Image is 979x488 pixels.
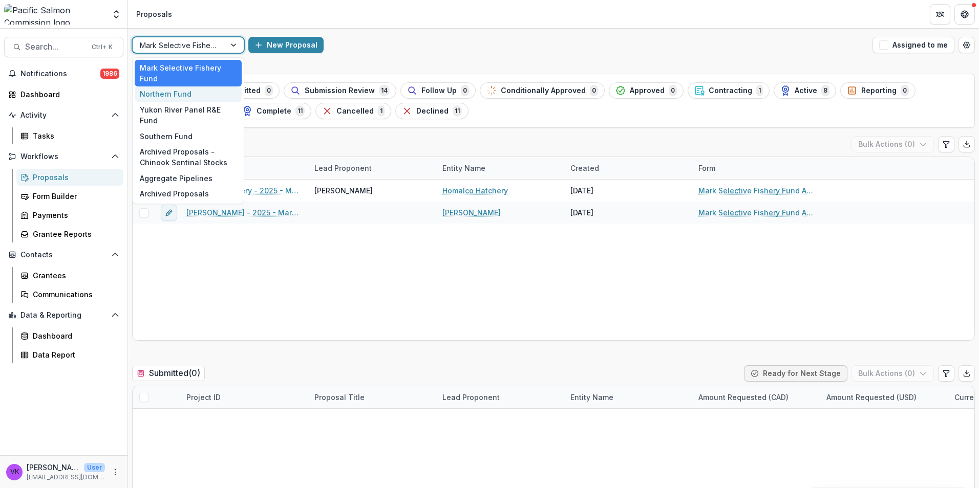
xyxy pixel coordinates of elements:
div: Form [692,157,820,179]
div: Archived Proposals - Chinook Sentinal Stocks [135,144,242,170]
span: 11 [295,105,305,117]
span: 14 [379,85,390,96]
span: 8 [821,85,829,96]
span: Cancelled [336,107,374,116]
a: Grantee Reports [16,226,123,242]
p: [PERSON_NAME] [27,462,80,473]
button: Open Contacts [4,247,123,263]
button: Partners [930,4,950,25]
div: Payments [33,210,115,220]
a: Tasks [16,127,123,144]
span: Contacts [20,251,107,259]
div: Amount Requested (USD) [820,386,948,408]
div: Grantees [33,270,115,281]
span: [PERSON_NAME] [314,185,373,196]
span: Notifications [20,70,100,78]
button: Declined11 [395,103,469,119]
div: Amount Requested (CAD) [692,386,820,408]
span: Contracting [709,86,752,95]
a: Dashboard [4,86,123,103]
span: Approved [630,86,665,95]
div: Proposal Title [308,392,371,403]
div: Yukon River Panel R&E Fund [135,102,242,128]
span: Conditionally Approved [501,86,586,95]
div: Archived Proposals [135,186,242,202]
button: Cancelled1 [315,103,391,119]
button: Edit table settings [938,136,954,152]
div: Entity Name [436,163,492,173]
div: Created [564,163,605,173]
button: Open Activity [4,107,123,123]
div: Proposal Title [180,157,308,179]
div: Form [692,163,721,173]
a: Payments [16,207,123,224]
a: Communications [16,286,123,303]
h2: Submitted ( 0 ) [132,366,205,381]
button: Bulk Actions (0) [852,136,934,152]
div: Communications [33,289,115,300]
a: Homalco Hatchery [442,185,508,196]
span: Declined [416,107,449,116]
a: [PERSON_NAME] - 2025 - Mark Selective Fishery Fund Application 2025 [186,207,302,218]
div: Dashboard [33,330,115,341]
button: Get Help [954,4,975,25]
div: Lead Proponent [308,157,436,179]
div: Lead Proponent [436,392,506,403]
span: Activity [20,111,107,120]
div: Northern Fund [135,86,242,102]
a: Homalco Hatchery - 2025 - Mark Selective Fishery Fund Application 2025 [186,185,302,196]
span: Active [795,86,817,95]
div: Entity Name [564,386,692,408]
button: Submission Review14 [284,82,396,99]
span: Follow Up [421,86,457,95]
a: Data Report [16,346,123,363]
a: Mark Selective Fishery Fund Application 2025 [698,185,814,196]
div: Southern Fund [135,128,242,144]
span: 0 [669,85,677,96]
div: Project ID [180,386,308,408]
div: Lead Proponent [308,163,378,173]
div: Entity Name [436,157,564,179]
div: Grantee Reports [33,229,115,239]
div: Mark Selective Fishery Fund [135,60,242,86]
div: Proposal Title [308,386,436,408]
div: Form Builder [33,191,115,202]
button: Assigned to me [872,37,954,53]
button: Ready for Next Stage [744,365,847,382]
div: Proposals [33,172,115,183]
button: Complete11 [236,103,311,119]
span: 0 [901,85,909,96]
button: Open Data & Reporting [4,307,123,323]
button: Export table data [959,136,975,152]
a: Grantees [16,267,123,284]
div: Lead Proponent [436,386,564,408]
div: Amount Requested (USD) [820,392,923,403]
div: [DATE] [570,185,593,196]
div: Dashboard [20,89,115,100]
div: Project ID [180,392,227,403]
button: More [109,466,121,478]
div: Proposals [136,9,172,19]
button: Open Workflows [4,148,123,165]
button: Reporting0 [840,82,916,99]
a: Dashboard [16,327,123,344]
span: 0 [590,85,598,96]
button: Open table manager [959,37,975,53]
button: Approved0 [609,82,684,99]
a: Form Builder [16,188,123,205]
button: Active8 [774,82,836,99]
div: Created [564,157,692,179]
span: Submission Review [305,86,375,95]
a: [PERSON_NAME] [442,207,501,218]
span: Search... [25,42,86,52]
a: Proposals [16,169,123,186]
button: edit [161,205,177,221]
